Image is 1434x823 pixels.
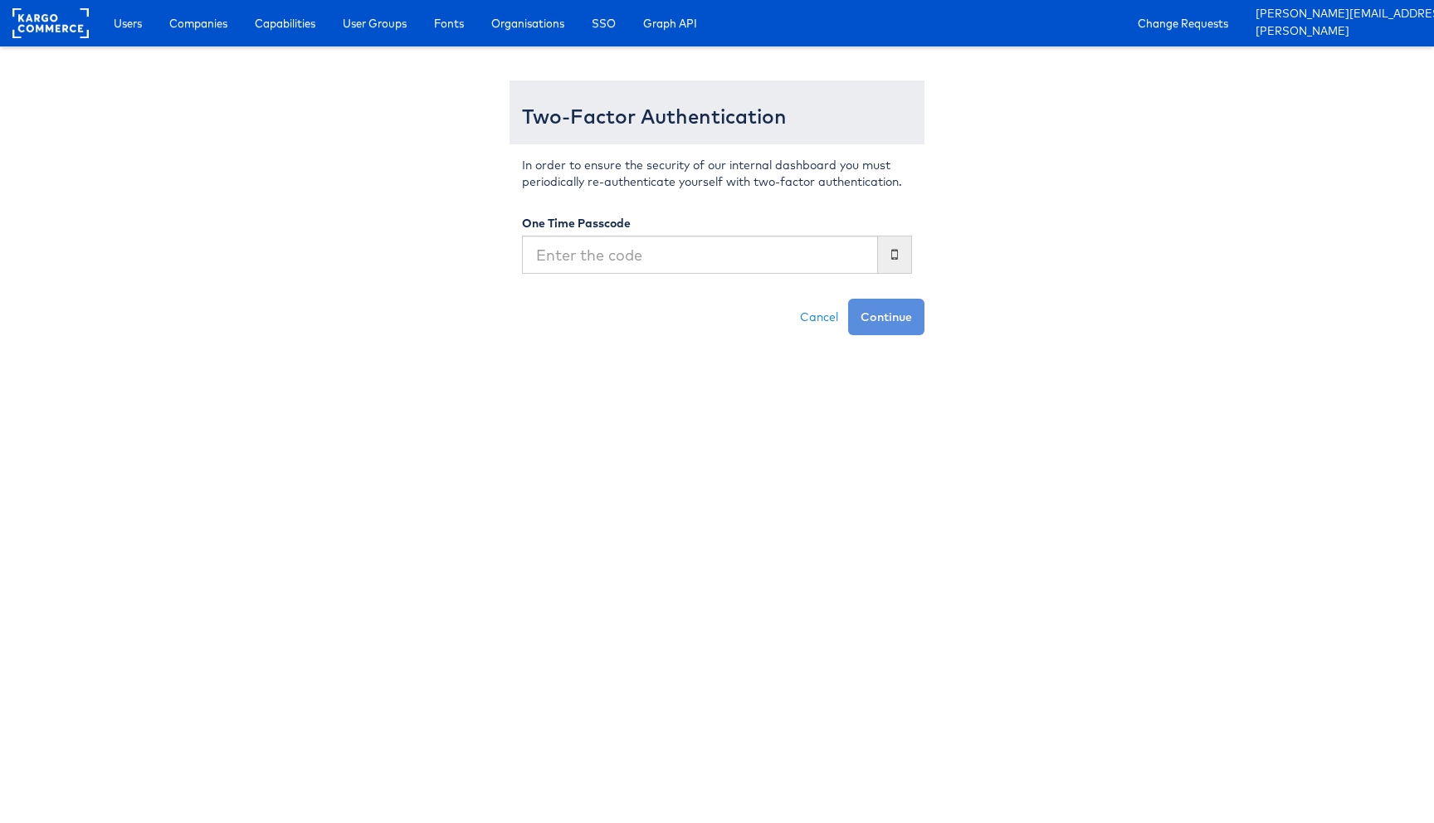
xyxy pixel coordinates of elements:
[255,15,315,32] span: Capabilities
[848,299,924,335] button: Continue
[422,8,476,38] a: Fonts
[579,8,628,38] a: SSO
[114,15,142,32] span: Users
[343,15,407,32] span: User Groups
[169,15,227,32] span: Companies
[330,8,419,38] a: User Groups
[1125,8,1241,38] a: Change Requests
[631,8,710,38] a: Graph API
[1256,23,1422,41] a: [PERSON_NAME]
[522,157,912,190] p: In order to ensure the security of our internal dashboard you must periodically re-authenticate y...
[592,15,616,32] span: SSO
[522,215,631,231] label: One Time Passcode
[643,15,697,32] span: Graph API
[522,236,878,274] input: Enter the code
[157,8,240,38] a: Companies
[1256,6,1422,23] a: [PERSON_NAME][EMAIL_ADDRESS][DOMAIN_NAME]
[491,15,564,32] span: Organisations
[522,105,912,127] h3: Two-Factor Authentication
[479,8,577,38] a: Organisations
[790,299,848,335] a: Cancel
[101,8,154,38] a: Users
[434,15,464,32] span: Fonts
[242,8,328,38] a: Capabilities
